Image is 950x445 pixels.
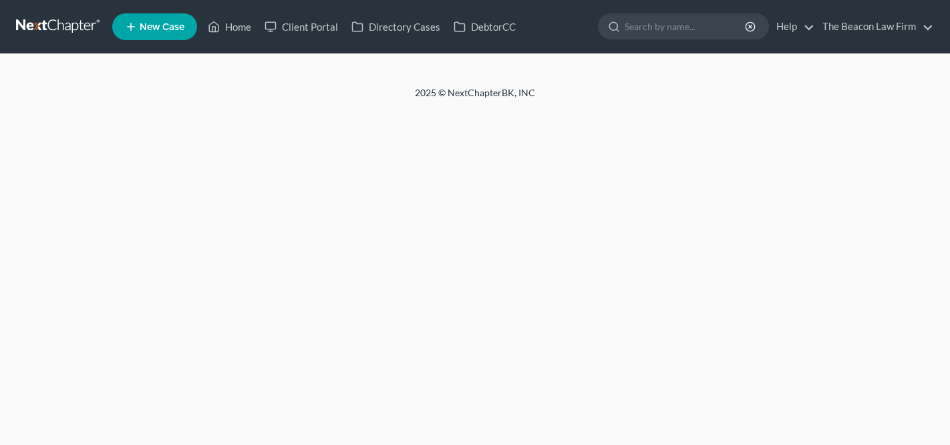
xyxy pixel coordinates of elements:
[201,15,258,39] a: Home
[625,14,747,39] input: Search by name...
[345,15,447,39] a: Directory Cases
[94,86,856,110] div: 2025 © NextChapterBK, INC
[770,15,814,39] a: Help
[258,15,345,39] a: Client Portal
[140,22,184,32] span: New Case
[816,15,933,39] a: The Beacon Law Firm
[447,15,522,39] a: DebtorCC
